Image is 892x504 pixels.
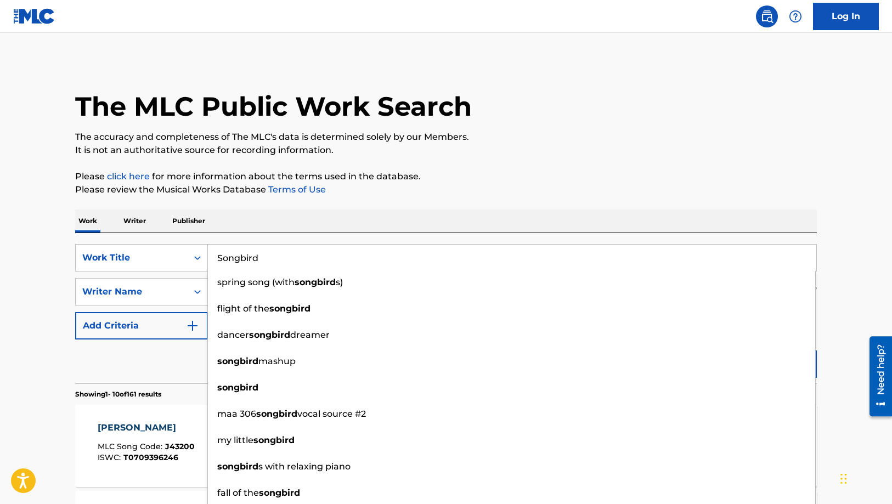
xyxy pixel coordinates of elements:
[217,488,259,498] span: fall of the
[75,389,161,399] p: Showing 1 - 10 of 161 results
[98,452,123,462] span: ISWC :
[186,319,199,332] img: 9d2ae6d4665cec9f34b9.svg
[295,277,336,287] strong: songbird
[75,170,817,183] p: Please for more information about the terms used in the database.
[297,409,366,419] span: vocal source #2
[259,488,300,498] strong: songbird
[269,303,310,314] strong: songbird
[75,312,208,339] button: Add Criteria
[258,461,351,472] span: s with relaxing piano
[756,5,778,27] a: Public Search
[249,330,290,340] strong: songbird
[784,5,806,27] div: Help
[217,382,258,393] strong: songbird
[837,451,892,504] iframe: Chat Widget
[82,251,181,264] div: Work Title
[82,285,181,298] div: Writer Name
[75,90,472,123] h1: The MLC Public Work Search
[169,209,208,233] p: Publisher
[217,461,258,472] strong: songbird
[336,277,343,287] span: s)
[75,405,817,487] a: [PERSON_NAME]MLC Song Code:J43200ISWC:T0709396246Writers (1)[PERSON_NAME]Recording Artists (15148...
[217,330,249,340] span: dancer
[98,421,195,434] div: [PERSON_NAME]
[75,244,817,383] form: Search Form
[75,209,100,233] p: Work
[120,209,149,233] p: Writer
[75,144,817,157] p: It is not an authoritative source for recording information.
[13,8,55,24] img: MLC Logo
[217,356,258,366] strong: songbird
[217,303,269,314] span: flight of the
[75,183,817,196] p: Please review the Musical Works Database
[217,409,256,419] span: maa 306
[840,462,847,495] div: Drag
[107,171,150,182] a: click here
[266,184,326,195] a: Terms of Use
[165,441,195,451] span: J43200
[861,332,892,421] iframe: Resource Center
[98,441,165,451] span: MLC Song Code :
[256,409,297,419] strong: songbird
[290,330,330,340] span: dreamer
[123,452,178,462] span: T0709396246
[253,435,295,445] strong: songbird
[789,10,802,23] img: help
[75,131,817,144] p: The accuracy and completeness of The MLC's data is determined solely by our Members.
[258,356,296,366] span: mashup
[760,10,774,23] img: search
[813,3,879,30] a: Log In
[217,435,253,445] span: my little
[217,277,295,287] span: spring song (with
